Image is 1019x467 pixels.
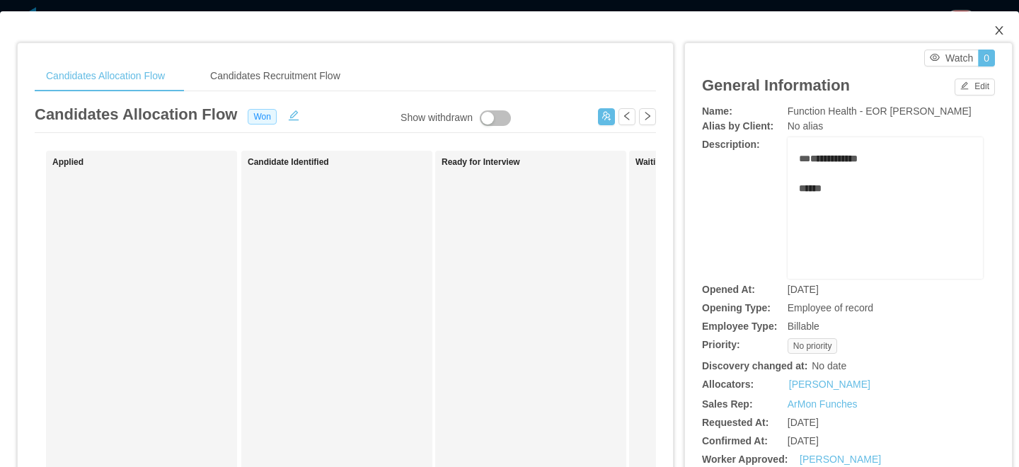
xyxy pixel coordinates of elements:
b: Description: [702,139,760,150]
button: icon: usergroup-add [598,108,615,125]
span: No alias [788,120,824,132]
button: icon: eyeWatch [924,50,979,67]
a: [PERSON_NAME] [789,377,870,392]
span: Employee of record [788,302,873,313]
b: Requested At: [702,417,768,428]
b: Confirmed At: [702,435,768,446]
a: ArMon Funches [788,398,858,410]
b: Sales Rep: [702,398,753,410]
span: No date [812,360,846,371]
b: Priority: [702,339,740,350]
div: Candidates Allocation Flow [35,60,176,92]
i: icon: close [994,25,1005,36]
a: [PERSON_NAME] [800,454,881,465]
article: General Information [702,74,850,97]
button: icon: editEdit [955,79,995,96]
span: Billable [788,321,819,332]
b: Allocators: [702,379,754,390]
article: Candidates Allocation Flow [35,103,237,126]
span: No priority [788,338,838,354]
h1: Applied [52,157,251,168]
div: Show withdrawn [401,110,473,126]
span: [DATE] [788,284,819,295]
div: rdw-wrapper [788,137,983,279]
button: Close [979,11,1019,51]
button: icon: left [618,108,635,125]
span: Won [248,109,276,125]
b: Opened At: [702,284,755,295]
button: icon: right [639,108,656,125]
b: Employee Type: [702,321,777,332]
button: 0 [978,50,995,67]
span: [DATE] [788,435,819,446]
h1: Waiting for Client Approval [635,157,834,168]
h1: Ready for Interview [442,157,640,168]
b: Worker Approved: [702,454,788,465]
span: Function Health - EOR [PERSON_NAME] [788,105,972,117]
b: Opening Type: [702,302,771,313]
b: Alias by Client: [702,120,773,132]
b: Discovery changed at: [702,360,807,371]
button: icon: edit [282,107,305,121]
div: rdw-editor [799,127,972,268]
b: Name: [702,105,732,117]
span: [DATE] [788,417,819,428]
div: Candidates Recruitment Flow [199,60,352,92]
h1: Candidate Identified [248,157,446,168]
